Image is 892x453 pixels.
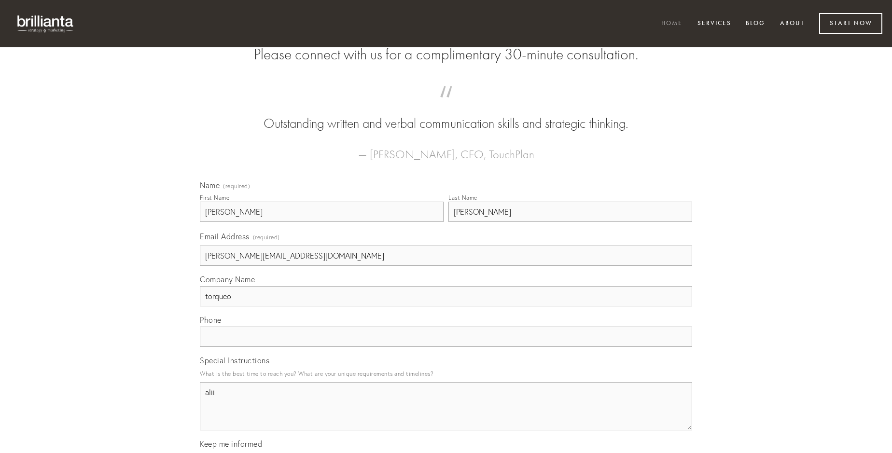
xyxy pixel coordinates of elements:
[739,16,771,32] a: Blog
[215,96,677,133] blockquote: Outstanding written and verbal communication skills and strategic thinking.
[200,232,250,241] span: Email Address
[200,275,255,284] span: Company Name
[10,10,82,38] img: brillianta - research, strategy, marketing
[691,16,738,32] a: Services
[200,439,262,449] span: Keep me informed
[655,16,689,32] a: Home
[200,45,692,64] h2: Please connect with us for a complimentary 30-minute consultation.
[253,231,280,244] span: (required)
[215,96,677,114] span: “
[819,13,882,34] a: Start Now
[215,133,677,164] figcaption: — [PERSON_NAME], CEO, TouchPlan
[200,315,222,325] span: Phone
[200,194,229,201] div: First Name
[200,382,692,430] textarea: alii
[200,356,269,365] span: Special Instructions
[200,367,692,380] p: What is the best time to reach you? What are your unique requirements and timelines?
[223,183,250,189] span: (required)
[774,16,811,32] a: About
[448,194,477,201] div: Last Name
[200,180,220,190] span: Name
